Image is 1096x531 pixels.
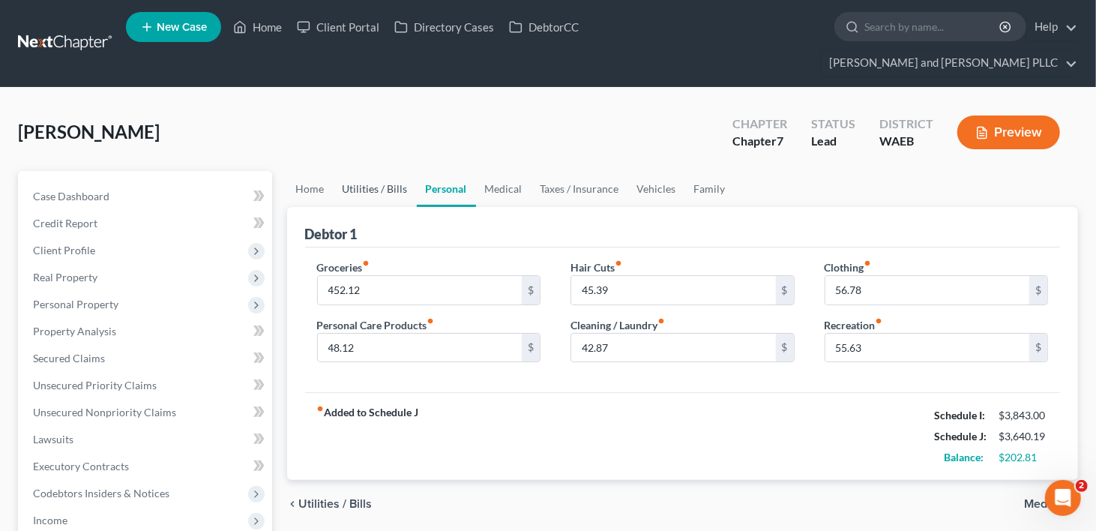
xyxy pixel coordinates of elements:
a: Family [685,171,735,207]
i: fiber_manual_record [363,259,370,267]
input: -- [318,334,523,362]
label: Personal Care Products [317,317,435,333]
button: Medical chevron_right [1024,498,1078,510]
input: -- [825,276,1030,304]
span: Real Property [33,271,97,283]
input: -- [318,276,523,304]
span: Unsecured Priority Claims [33,379,157,391]
a: Credit Report [21,210,272,237]
span: Medical [1024,498,1066,510]
i: fiber_manual_record [864,259,872,267]
span: Utilities / Bills [299,498,373,510]
span: Lawsuits [33,433,73,445]
input: -- [571,276,776,304]
a: Executory Contracts [21,453,272,480]
span: 2 [1076,480,1088,492]
label: Recreation [825,317,883,333]
a: Case Dashboard [21,183,272,210]
span: New Case [157,22,207,33]
span: Codebtors Insiders & Notices [33,487,169,499]
a: Taxes / Insurance [532,171,628,207]
a: Home [226,13,289,40]
div: Chapter [732,115,787,133]
input: -- [825,334,1030,362]
div: WAEB [879,133,933,150]
input: Search by name... [864,13,1002,40]
a: Directory Cases [387,13,502,40]
i: chevron_left [287,498,299,510]
label: Hair Cuts [570,259,622,275]
a: Unsecured Priority Claims [21,372,272,399]
span: 7 [777,133,783,148]
a: Help [1027,13,1077,40]
span: Credit Report [33,217,97,229]
a: Secured Claims [21,345,272,372]
strong: Added to Schedule J [317,405,419,468]
button: Preview [957,115,1060,149]
div: $ [1029,276,1047,304]
a: Client Portal [289,13,387,40]
strong: Schedule J: [934,430,987,442]
label: Cleaning / Laundry [570,317,665,333]
a: Home [287,171,334,207]
input: -- [571,334,776,362]
div: District [879,115,933,133]
a: Lawsuits [21,426,272,453]
span: Income [33,514,67,526]
label: Groceries [317,259,370,275]
div: $ [776,276,794,304]
span: Unsecured Nonpriority Claims [33,406,176,418]
i: fiber_manual_record [615,259,622,267]
i: fiber_manual_record [427,317,435,325]
i: fiber_manual_record [657,317,665,325]
span: Secured Claims [33,352,105,364]
span: Case Dashboard [33,190,109,202]
a: Property Analysis [21,318,272,345]
a: Medical [476,171,532,207]
div: Debtor 1 [305,225,358,243]
span: Client Profile [33,244,95,256]
a: DebtorCC [502,13,586,40]
strong: Schedule I: [934,409,985,421]
a: Utilities / Bills [334,171,417,207]
span: Executory Contracts [33,460,129,472]
a: Personal [417,171,476,207]
div: Status [811,115,855,133]
div: $3,640.19 [999,429,1048,444]
div: Chapter [732,133,787,150]
strong: Balance: [944,451,984,463]
div: $ [522,334,540,362]
span: [PERSON_NAME] [18,121,160,142]
span: Property Analysis [33,325,116,337]
div: $ [522,276,540,304]
div: $ [1029,334,1047,362]
label: Clothing [825,259,872,275]
iframe: Intercom live chat [1045,480,1081,516]
a: Unsecured Nonpriority Claims [21,399,272,426]
div: $ [776,334,794,362]
a: Vehicles [628,171,685,207]
div: Lead [811,133,855,150]
span: Personal Property [33,298,118,310]
i: fiber_manual_record [876,317,883,325]
div: $3,843.00 [999,408,1048,423]
a: [PERSON_NAME] and [PERSON_NAME] PLLC [822,49,1077,76]
div: $202.81 [999,450,1048,465]
button: chevron_left Utilities / Bills [287,498,373,510]
i: fiber_manual_record [317,405,325,412]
